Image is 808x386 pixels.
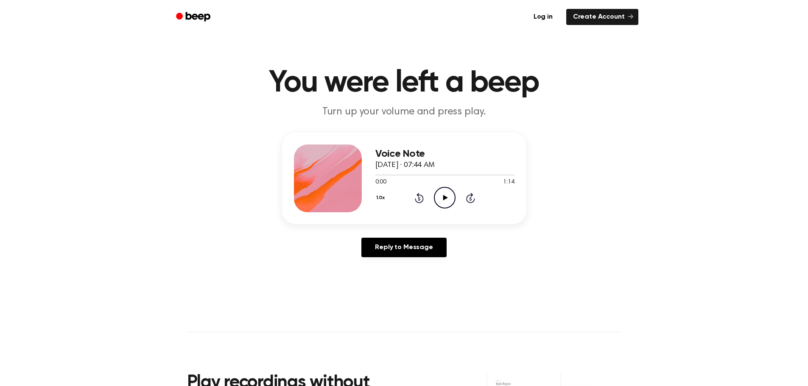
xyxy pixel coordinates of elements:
span: [DATE] · 07:44 AM [375,161,435,169]
a: Log in [525,7,561,27]
button: 1.0x [375,191,388,205]
h1: You were left a beep [187,68,621,98]
span: 0:00 [375,178,386,187]
p: Turn up your volume and press play. [241,105,567,119]
a: Beep [170,9,218,25]
a: Reply to Message [361,238,446,257]
span: 1:14 [503,178,514,187]
h3: Voice Note [375,148,514,160]
a: Create Account [566,9,638,25]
